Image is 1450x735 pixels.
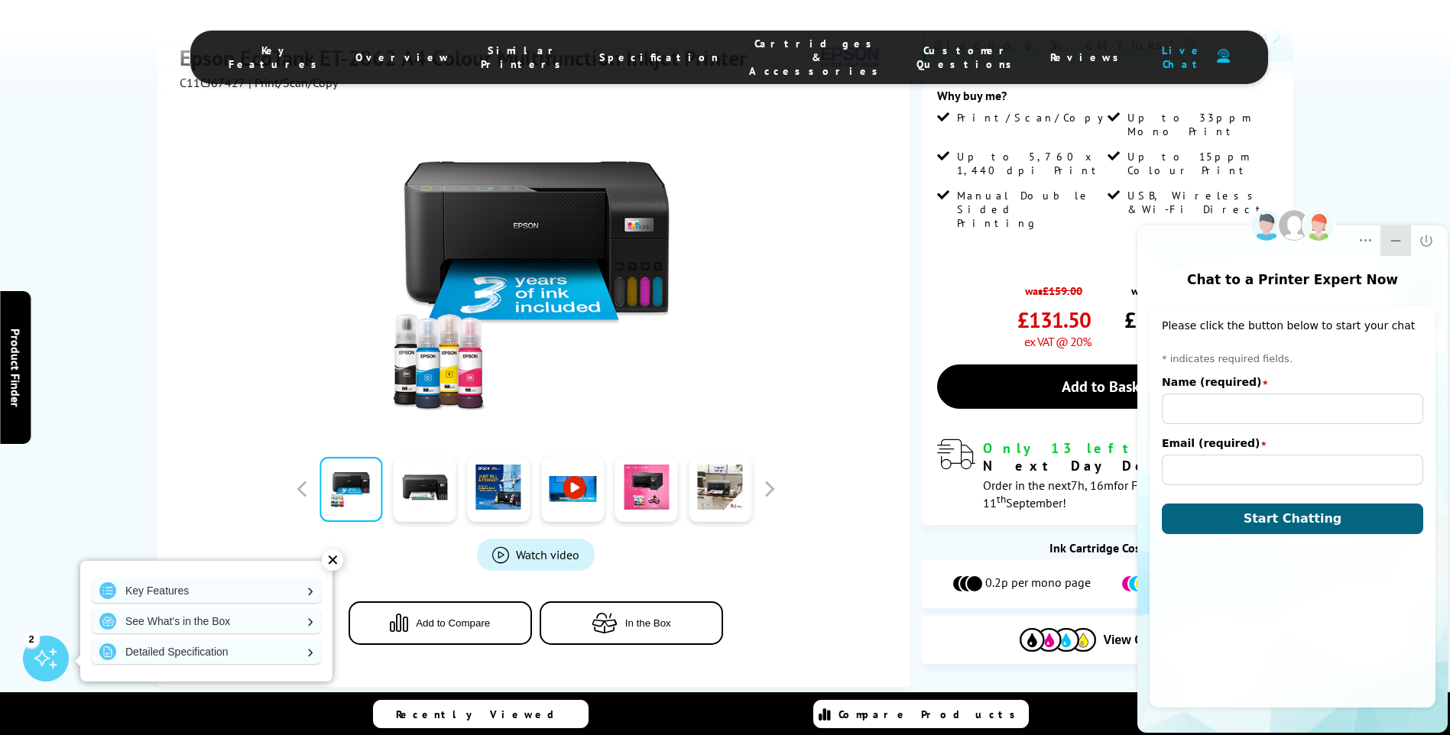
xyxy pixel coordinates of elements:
[937,439,1278,510] div: modal_delivery
[92,578,321,603] a: Key Features
[1050,50,1127,64] span: Reviews
[957,111,1114,125] span: Print/Scan/Copy
[1127,189,1274,216] span: USB, Wireless & Wi-Fi Direct
[92,609,321,633] a: See What's in the Box
[1071,478,1114,493] span: 7h, 16m
[396,707,569,721] span: Recently Viewed
[625,617,671,629] span: In the Box
[1020,628,1096,652] img: Cartridges
[922,540,1293,555] div: Ink Cartridge Costs
[839,707,1023,721] span: Compare Products
[355,50,450,64] span: Overview
[8,329,23,407] span: Product Finder
[373,700,589,728] a: Recently Viewed
[1124,306,1195,334] span: £157.80
[229,44,325,71] span: Key Features
[983,439,1138,457] span: Only 13 left
[983,439,1278,474] div: for FREE Next Day Delivery
[386,121,686,420] img: Epson EcoTank ET-2862
[1157,44,1209,71] span: Live Chat
[599,50,719,64] span: Specification
[957,189,1104,230] span: Manual Double Sided Printing
[957,150,1104,177] span: Up to 5,760 x 1,440 dpi Print
[1043,283,1082,298] strike: £159.00
[23,630,40,647] div: 2
[985,575,1091,593] span: 0.2p per mono page
[813,700,1029,728] a: Compare Products
[540,601,723,645] button: In the Box
[92,639,321,664] a: Detailed Specification
[1127,150,1274,177] span: Up to 15ppm Colour Print
[937,364,1278,409] a: Add to Basket
[1217,49,1230,63] img: user-headset-duotone.svg
[933,627,1282,652] button: View Cartridges
[1127,111,1274,138] span: Up to 33ppm Mono Print
[1024,334,1091,349] span: ex VAT @ 20%
[481,44,569,71] span: Similar Printers
[349,601,532,645] button: Add to Compare
[1017,306,1091,334] span: £131.50
[516,547,579,562] span: Watch video
[1124,276,1195,298] span: was
[916,44,1020,71] span: Customer Questions
[983,478,1236,510] span: Order in the next for Free Delivery [DATE] 11 September!
[1104,633,1196,647] span: View Cartridges
[1135,200,1450,735] iframe: chat window
[937,88,1278,111] div: Why buy me?
[322,549,343,571] div: ✕
[1017,276,1091,298] span: was
[416,617,490,629] span: Add to Compare
[477,539,595,571] a: Product_All_Videos
[997,492,1006,506] sup: th
[749,37,886,78] span: Cartridges & Accessories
